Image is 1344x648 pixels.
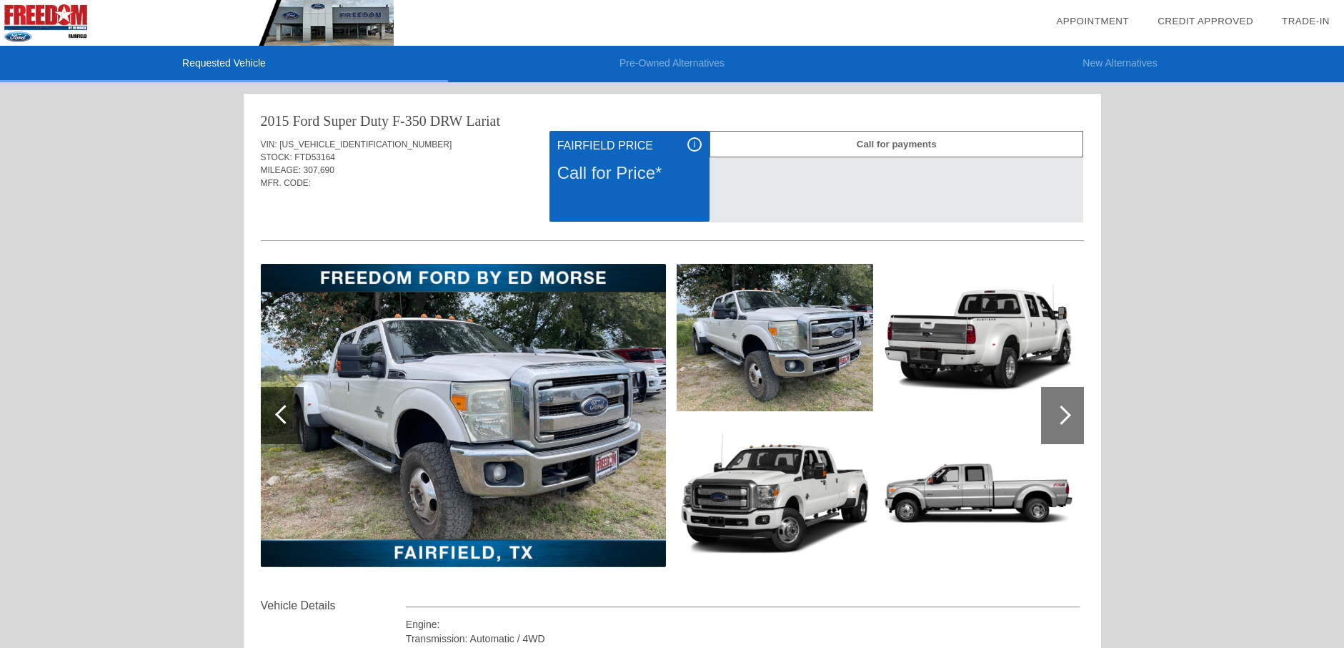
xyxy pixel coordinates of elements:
img: 2015fot130140_1280_01.png [677,420,873,567]
div: Vehicle Details [261,597,406,614]
div: Call for Price* [557,154,702,192]
div: Transmission: Automatic / 4WD [406,632,1081,646]
img: 2015fot130142_1280_02.png [880,264,1077,411]
div: Quoted on [DATE] 2:01:57 PM [261,198,1084,221]
div: Engine: [406,617,1081,632]
img: 2.jpg [677,264,873,411]
div: Lariat [466,111,500,131]
div: 2015 Ford Super Duty F-350 DRW [261,111,463,131]
span: i [694,139,696,149]
div: Call for payments [710,131,1083,157]
img: 2015fot130112_1280_03.png [880,420,1077,567]
span: MILEAGE: [261,165,302,175]
span: FTD53164 [294,152,335,162]
li: New Alternatives [896,46,1344,82]
a: Trade-In [1282,16,1330,26]
a: Appointment [1056,16,1129,26]
span: [US_VEHICLE_IDENTIFICATION_NUMBER] [279,139,452,149]
a: Credit Approved [1158,16,1253,26]
li: Pre-Owned Alternatives [448,46,896,82]
span: 307,690 [304,165,334,175]
img: 1.jpg [261,264,666,567]
div: Fairfield Price [557,137,702,154]
span: VIN: [261,139,277,149]
span: STOCK: [261,152,292,162]
span: MFR. CODE: [261,178,312,188]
